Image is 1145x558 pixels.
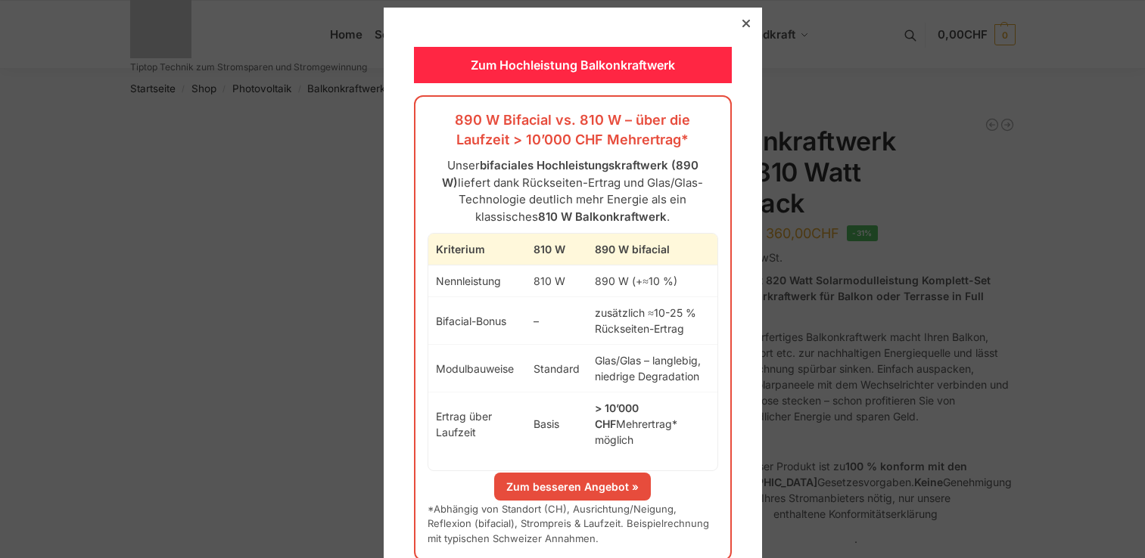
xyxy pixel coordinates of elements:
td: – [526,297,587,345]
th: 890 W bifacial [587,234,717,265]
td: Mehrertrag* möglich [587,392,717,456]
td: 810 W [526,265,587,297]
strong: > 10’000 CHF [595,401,639,430]
td: Nennleistung [428,265,527,297]
td: Standard [526,345,587,392]
p: *Abhängig von Standort (CH), Ausrichtung/Neigung, Reflexion (bifacial), Strompreis & Laufzeit. Be... [428,502,718,547]
a: Zum besseren Angebot » [494,473,651,501]
th: 810 W [526,234,587,265]
th: Kriterium [428,234,527,265]
p: Unser liefert dank Rückseiten-Ertrag und Glas/Glas-Technologie deutlich mehr Energie als ein klas... [428,157,718,225]
div: Zum Hochleistung Balkonkraftwerk [414,47,732,83]
td: Bifacial-Bonus [428,297,527,345]
strong: 810 W Balkonkraftwerk [538,209,667,224]
td: zusätzlich ≈10-25 % Rückseiten-Ertrag [587,297,717,345]
td: Ertrag über Laufzeit [428,392,527,456]
td: Glas/Glas – langlebig, niedrige Degradation [587,345,717,392]
td: 890 W (+≈10 %) [587,265,717,297]
td: Basis [526,392,587,456]
h3: 890 W Bifacial vs. 810 W – über die Laufzeit > 10’000 CHF Mehrertrag* [428,110,718,150]
td: Modulbauweise [428,345,527,392]
strong: bifaciales Hochleistungskraftwerk (890 W) [442,158,699,190]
